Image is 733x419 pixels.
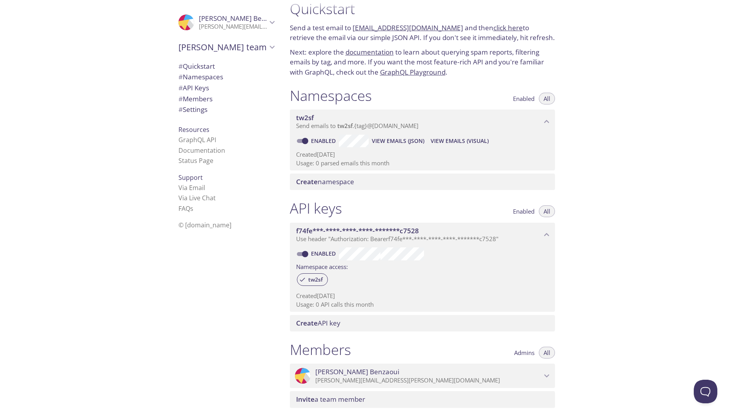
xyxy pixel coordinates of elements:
p: Next: explore the to learn about querying spam reports, filtering emails by tag, and more. If you... [290,47,555,77]
span: # [178,94,183,103]
span: Create [296,177,318,186]
div: Quickstart [172,61,280,72]
a: GraphQL API [178,135,216,144]
div: Create namespace [290,174,555,190]
p: Created [DATE] [296,292,549,300]
span: API key [296,318,340,328]
button: View Emails (JSON) [369,135,427,147]
div: tw2sf namespace [290,110,555,134]
a: click here [493,23,523,32]
span: [PERSON_NAME] Benzaoui [315,368,399,376]
div: Team Settings [172,104,280,115]
span: tw2sf [304,276,327,283]
div: Create API Key [290,315,555,331]
span: View Emails (JSON) [372,136,424,146]
span: Settings [178,105,207,114]
div: Members [172,93,280,104]
div: Invite a team member [290,391,555,408]
a: Enabled [310,137,339,145]
p: Send a test email to and then to retrieve the email via our simple JSON API. If you don't see it ... [290,23,555,43]
div: Elias Benzaoui [172,9,280,35]
button: Enabled [508,93,539,104]
p: [PERSON_NAME][EMAIL_ADDRESS][PERSON_NAME][DOMAIN_NAME] [199,23,267,31]
span: Create [296,318,318,328]
a: documentation [346,48,394,57]
div: Namespaces [172,71,280,82]
span: API Keys [178,83,209,92]
div: Elias Benzaoui [290,364,555,388]
span: # [178,72,183,81]
span: a team member [296,395,365,404]
button: All [539,205,555,217]
span: Resources [178,125,209,134]
a: Enabled [310,250,339,257]
button: Admins [509,347,539,359]
span: View Emails (Visual) [431,136,489,146]
span: # [178,83,183,92]
iframe: Help Scout Beacon - Open [694,380,717,403]
span: namespace [296,177,354,186]
h1: Members [290,341,351,359]
button: View Emails (Visual) [427,135,492,147]
a: Status Page [178,156,213,165]
a: Documentation [178,146,225,155]
span: tw2sf [337,122,353,130]
a: FAQ [178,204,193,213]
div: Elias's team [172,37,280,57]
span: Invite [296,395,315,404]
div: tw2sf [297,273,328,286]
span: # [178,105,183,114]
span: Quickstart [178,62,215,71]
button: All [539,347,555,359]
span: Members [178,94,213,103]
button: All [539,93,555,104]
a: Via Email [178,183,205,192]
span: tw2sf [296,113,314,122]
span: Namespaces [178,72,223,81]
a: [EMAIL_ADDRESS][DOMAIN_NAME] [353,23,463,32]
span: [PERSON_NAME] team [178,42,267,53]
span: # [178,62,183,71]
span: Support [178,173,203,182]
h1: API keys [290,199,342,217]
span: © [DOMAIN_NAME] [178,221,231,229]
p: Created [DATE] [296,150,549,159]
span: [PERSON_NAME] Benzaoui [199,14,283,23]
a: Via Live Chat [178,194,216,202]
label: Namespace access: [296,260,348,272]
button: Enabled [508,205,539,217]
p: Usage: 0 API calls this month [296,300,549,309]
span: Send emails to . {tag} @[DOMAIN_NAME] [296,122,418,130]
p: Usage: 0 parsed emails this month [296,159,549,167]
a: GraphQL Playground [380,68,446,77]
span: s [190,204,193,213]
p: [PERSON_NAME][EMAIL_ADDRESS][PERSON_NAME][DOMAIN_NAME] [315,377,542,384]
div: API Keys [172,82,280,93]
h1: Namespaces [290,87,372,104]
